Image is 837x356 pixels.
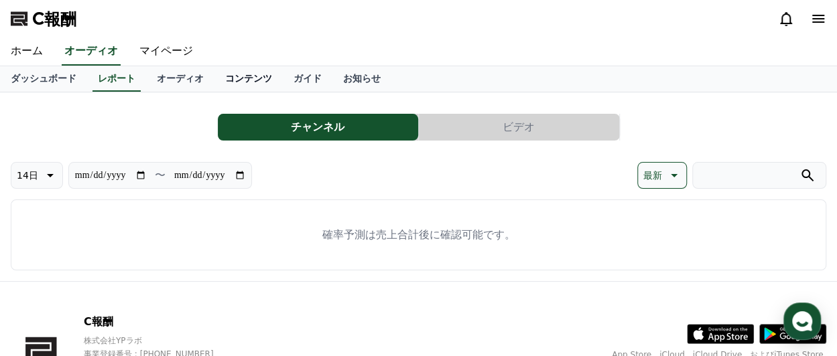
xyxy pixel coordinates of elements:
[92,66,141,92] a: レポート
[17,170,38,181] font: 14日
[291,120,344,133] font: チャンネル
[157,73,204,84] font: オーディオ
[218,114,418,141] button: チャンネル
[218,114,419,141] a: チャンネル
[214,66,283,92] a: コンテンツ
[34,265,58,276] span: ホーム
[11,44,43,57] font: ホーム
[64,44,118,57] font: オーディオ
[173,245,257,278] a: 設定
[98,73,135,84] font: レポート
[332,66,391,92] a: お知らせ
[146,66,214,92] a: オーディオ
[225,73,272,84] font: コンテンツ
[62,37,121,66] a: オーディオ
[84,315,113,328] font: C報酬
[419,114,619,141] button: ビデオ
[643,170,662,181] font: 最新
[294,73,322,84] font: ガイド
[4,245,88,278] a: ホーム
[84,336,142,345] font: 株式会社YPラボ
[283,66,332,92] a: ガイド
[129,37,204,66] a: マイページ
[637,162,687,189] button: 最新
[207,265,223,276] span: 設定
[11,162,63,189] button: 14日
[88,245,173,278] a: チャット
[32,9,76,28] font: C報酬
[139,44,193,57] font: マイページ
[322,228,515,241] font: 確率予測は売上合計後に確認可能です。
[11,8,76,29] a: C報酬
[419,114,620,141] a: ビデオ
[11,73,76,84] font: ダッシュボード
[155,169,166,181] font: 〜
[503,120,535,133] font: ビデオ
[115,266,147,276] span: チャット
[343,73,381,84] font: お知らせ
